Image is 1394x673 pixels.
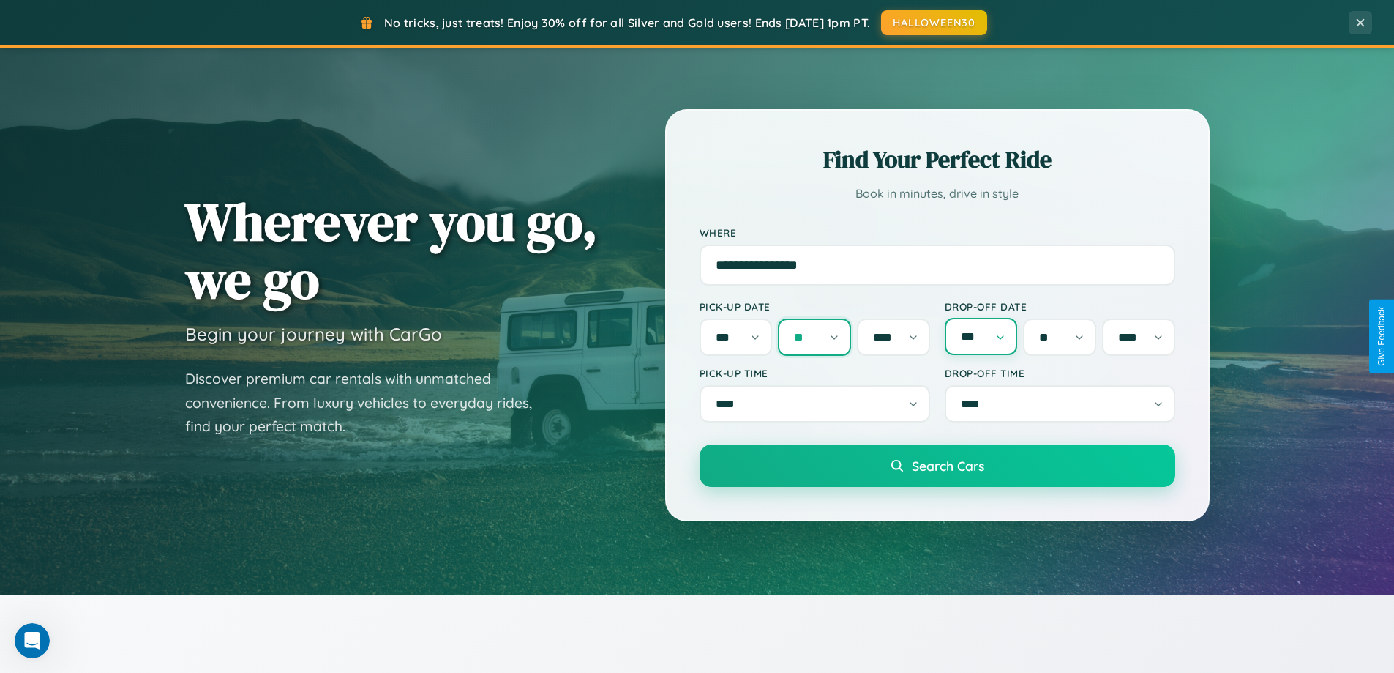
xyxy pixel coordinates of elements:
h1: Wherever you go, we go [185,193,598,308]
label: Where [700,226,1175,239]
div: Give Feedback [1376,307,1387,366]
iframe: Intercom live chat [15,623,50,658]
button: HALLOWEEN30 [881,10,987,35]
h2: Find Your Perfect Ride [700,144,1175,176]
button: Search Cars [700,445,1175,487]
label: Drop-off Date [945,300,1175,313]
span: Search Cars [912,458,984,474]
label: Pick-up Date [700,300,930,313]
p: Book in minutes, drive in style [700,183,1175,204]
label: Drop-off Time [945,367,1175,379]
h3: Begin your journey with CarGo [185,323,442,345]
p: Discover premium car rentals with unmatched convenience. From luxury vehicles to everyday rides, ... [185,367,551,439]
span: No tricks, just treats! Enjoy 30% off for all Silver and Gold users! Ends [DATE] 1pm PT. [384,15,870,30]
label: Pick-up Time [700,367,930,379]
